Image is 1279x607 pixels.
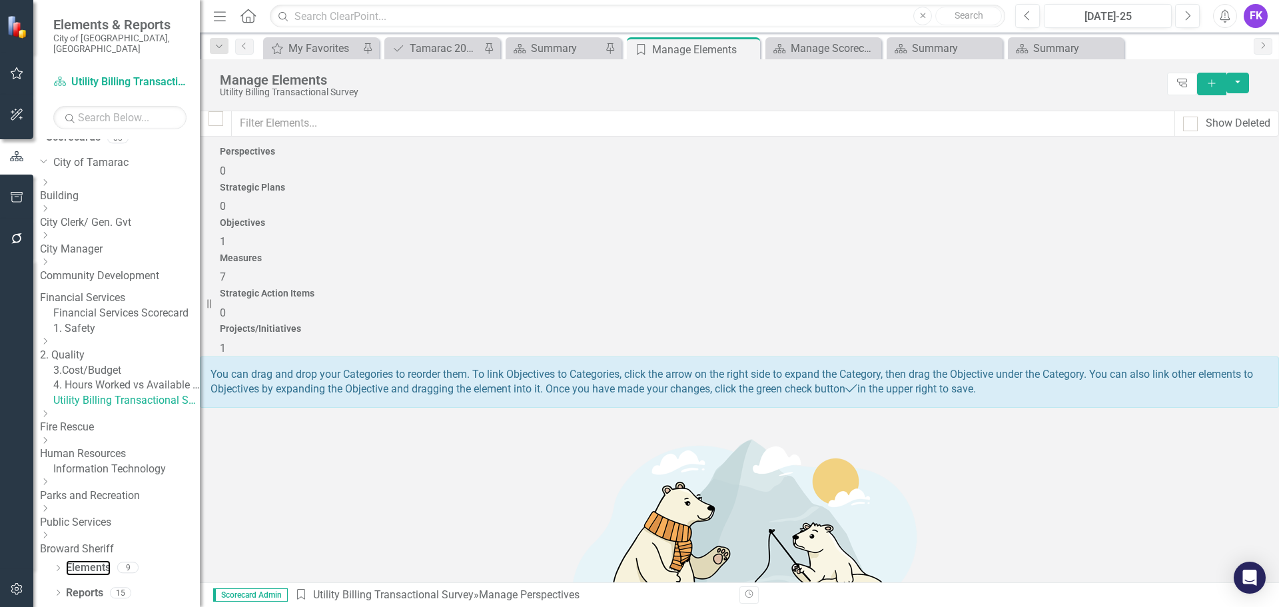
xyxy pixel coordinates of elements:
[1206,116,1270,131] div: Show Deleted
[890,40,999,57] a: Summary
[935,7,1002,25] button: Search
[220,289,1259,299] h4: Strategic Action Items
[955,10,983,21] span: Search
[53,363,200,378] a: 3.Cost/Budget
[53,75,187,90] a: Utility Billing Transactional Survey
[220,147,1259,157] h4: Perspectives
[410,40,480,57] div: Tamarac 2040 Strategic Plan - Departmental Action Plan
[7,15,30,38] img: ClearPoint Strategy
[66,586,103,601] a: Reports
[200,356,1279,408] div: You can drag and drop your Categories to reorder them. To link Objectives to Categories, click th...
[220,165,226,177] span: 0
[213,588,288,602] span: Scorecard Admin
[266,40,359,57] a: My Favorites
[53,106,187,129] input: Search Below...
[53,33,187,55] small: City of [GEOGRAPHIC_DATA], [GEOGRAPHIC_DATA]
[40,189,200,204] a: Building
[110,587,131,598] div: 15
[117,562,139,574] div: 9
[288,40,359,57] div: My Favorites
[220,87,1160,97] div: Utility Billing Transactional Survey
[53,155,200,171] a: City of Tamarac
[40,446,200,462] a: Human Resources
[40,420,200,435] a: Fire Rescue
[220,324,1259,334] h4: Projects/Initiatives
[53,378,200,393] a: 4. Hours Worked vs Available hours
[294,588,729,603] div: » Manage Perspectives
[1044,4,1172,28] button: [DATE]-25
[53,321,200,336] a: 1. Safety
[40,488,200,504] a: Parks and Recreation
[231,111,1175,137] input: Filter Elements...
[313,588,474,601] a: Utility Billing Transactional Survey
[66,560,111,576] a: Elements
[769,40,878,57] a: Manage Scorecards
[1244,4,1268,28] button: FK
[53,462,200,477] a: Information Technology
[40,348,200,363] a: 2. Quality
[220,271,226,283] span: 7
[652,41,757,58] div: Manage Elements
[1234,562,1266,594] div: Open Intercom Messenger
[40,542,200,557] a: Broward Sheriff
[1011,40,1120,57] a: Summary
[220,253,1259,263] h4: Measures
[270,5,1005,28] input: Search ClearPoint...
[220,200,226,213] span: 0
[388,40,480,57] a: Tamarac 2040 Strategic Plan - Departmental Action Plan
[220,218,1259,228] h4: Objectives
[220,183,1259,193] h4: Strategic Plans
[220,342,226,354] span: 1
[791,40,878,57] div: Manage Scorecards
[53,17,187,33] span: Elements & Reports
[40,215,200,231] a: City Clerk/ Gen. Gvt
[531,40,602,57] div: Summary
[53,306,200,321] a: Financial Services Scorecard
[40,291,200,306] a: Financial Services
[1033,40,1120,57] div: Summary
[107,132,129,143] div: 88
[40,515,200,530] a: Public Services
[1049,9,1167,25] div: [DATE]-25
[40,242,200,257] a: City Manager
[220,306,226,319] span: 0
[509,40,602,57] a: Summary
[912,40,999,57] div: Summary
[220,235,226,248] span: 1
[53,393,200,408] a: Utility Billing Transactional Survey
[220,73,1160,87] div: Manage Elements
[40,269,200,284] a: Community Development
